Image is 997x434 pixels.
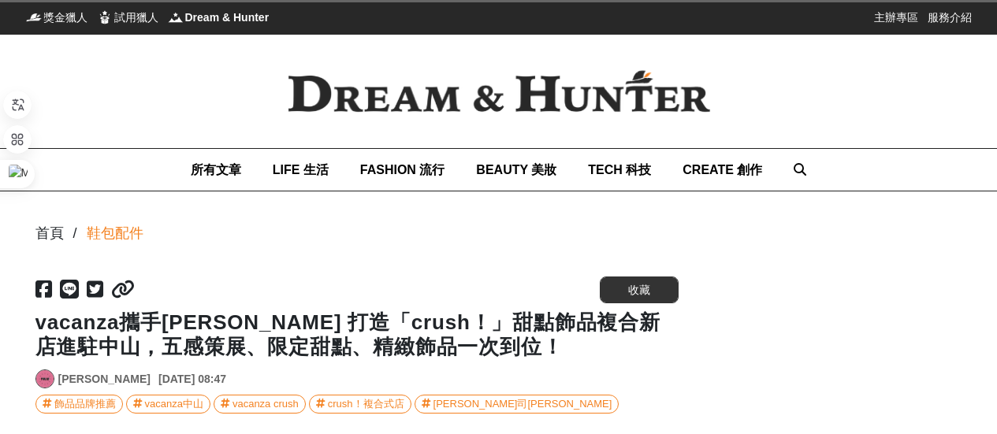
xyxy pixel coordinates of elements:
[476,149,556,191] a: BEAUTY 美妝
[114,9,158,25] span: 試用獵人
[35,223,64,244] div: 首頁
[87,223,143,244] a: 鞋包配件
[273,163,329,176] span: LIFE 生活
[97,9,113,25] img: 試用獵人
[35,395,123,414] a: 飾品品牌推薦
[26,9,87,25] a: 獎金獵人獎金獵人
[588,163,651,176] span: TECH 科技
[273,149,329,191] a: LIFE 生活
[97,9,158,25] a: 試用獵人試用獵人
[126,395,210,414] a: vacanza中山
[360,149,445,191] a: FASHION 流行
[233,395,299,413] div: vacanza crush
[309,395,411,414] a: crush！複合式店
[588,149,651,191] a: TECH 科技
[54,395,116,413] div: 飾品品牌推薦
[214,395,306,414] a: vacanza crush
[58,371,151,388] a: [PERSON_NAME]
[683,163,762,176] span: CREATE 創作
[928,9,972,25] a: 服務介紹
[35,310,679,359] h1: vacanza攜手[PERSON_NAME] 打造「crush！」甜點飾品複合新店進駐中山，五感策展、限定甜點、精緻飾品一次到位！
[168,9,270,25] a: Dream & HunterDream & Hunter
[476,163,556,176] span: BEAUTY 美妝
[433,395,612,413] div: [PERSON_NAME]司[PERSON_NAME]
[168,9,184,25] img: Dream & Hunter
[191,163,241,176] span: 所有文章
[185,9,270,25] span: Dream & Hunter
[874,9,918,25] a: 主辦專區
[26,9,42,25] img: 獎金獵人
[36,370,54,388] img: Avatar
[73,223,77,244] div: /
[328,395,404,413] div: crush！複合式店
[600,276,679,303] button: 收藏
[191,149,241,191] a: 所有文章
[360,163,445,176] span: FASHION 流行
[35,369,54,388] a: Avatar
[43,9,87,25] span: 獎金獵人
[683,149,762,191] a: CREATE 創作
[145,395,203,413] div: vacanza中山
[415,395,619,414] a: [PERSON_NAME]司[PERSON_NAME]
[262,45,735,138] img: Dream & Hunter
[158,371,226,388] div: [DATE] 08:47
